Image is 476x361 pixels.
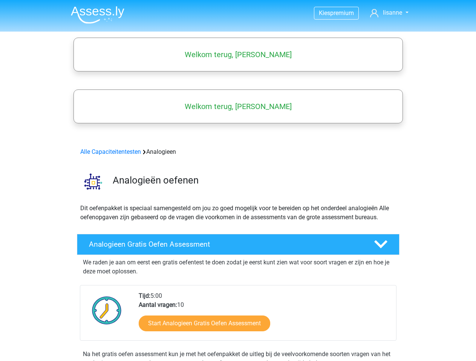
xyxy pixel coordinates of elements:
img: analogieen [77,165,109,197]
h5: Welkom terug, [PERSON_NAME] [77,50,399,59]
a: lisanne [367,8,411,17]
b: Aantal vragen: [139,301,177,308]
b: Tijd: [139,292,150,299]
div: Analogieen [77,147,399,156]
a: Alle Capaciteitentesten [80,148,141,155]
p: We raden je aan om eerst een gratis oefentest te doen zodat je eerst kunt zien wat voor soort vra... [83,258,393,276]
img: Klok [88,291,126,329]
a: Analogieen Gratis Oefen Assessment [74,234,403,255]
div: 5:00 10 [133,291,396,340]
h4: Analogieen Gratis Oefen Assessment [89,240,362,249]
a: Start Analogieen Gratis Oefen Assessment [139,315,270,331]
h5: Welkom terug, [PERSON_NAME] [77,102,399,111]
span: lisanne [383,9,402,16]
span: Kies [319,9,330,17]
a: Kiespremium [314,8,358,18]
span: premium [330,9,354,17]
h3: Analogieën oefenen [113,174,393,186]
img: Assessly [71,6,124,24]
p: Dit oefenpakket is speciaal samengesteld om jou zo goed mogelijk voor te bereiden op het onderdee... [80,204,396,222]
